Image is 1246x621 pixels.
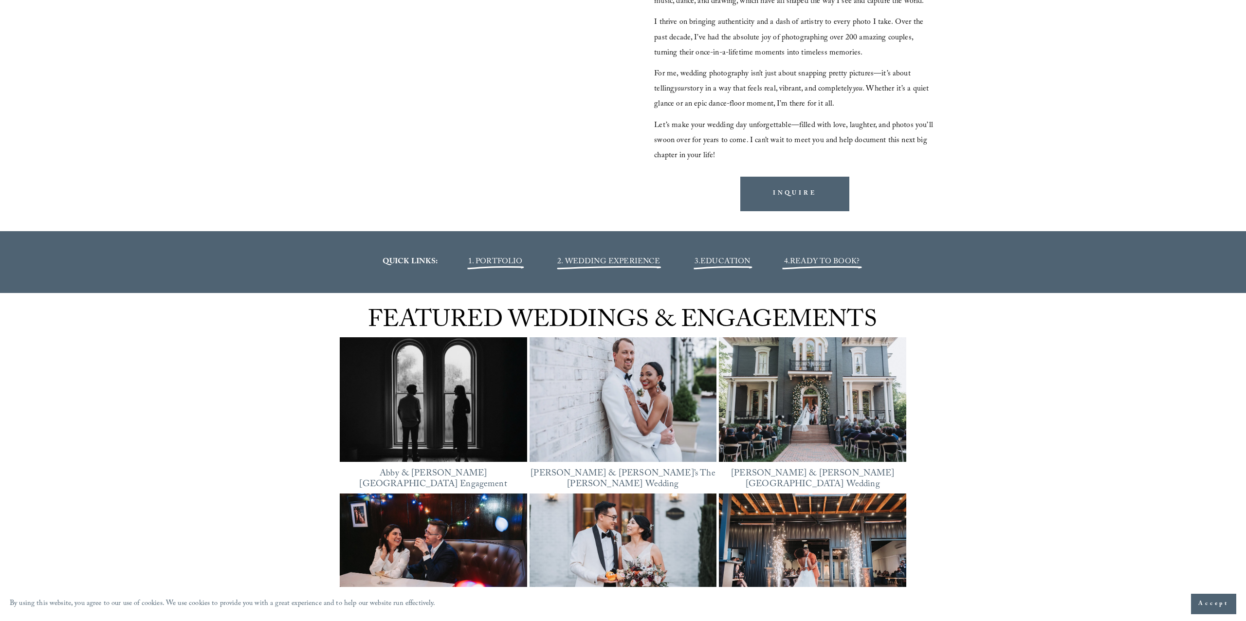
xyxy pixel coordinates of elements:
img: Chantel &amp; James’ Heights House Hotel Wedding [719,337,906,462]
a: READY TO BOOK? [790,256,860,269]
em: your [674,83,687,96]
span: For me, wedding photography isn’t just about snapping pretty pictures—it’s about telling story in... [654,68,931,111]
a: Lorena &amp; Tom’s Downtown Durham Engagement [340,493,527,619]
span: 3. [695,256,751,269]
button: Accept [1191,594,1236,614]
a: INQUIRE [740,177,849,211]
a: [PERSON_NAME] & [PERSON_NAME]’s The [PERSON_NAME] Wedding [531,467,715,493]
a: Abby &amp; Reed’s Heights House Hotel Engagement [340,337,527,462]
em: you [853,83,862,96]
img: Justine &amp; Xinli’s The Bradford Wedding [530,493,717,619]
img: Abby &amp; Reed’s Heights House Hotel Engagement [340,329,527,470]
strong: QUICK LINKS: [383,256,438,269]
span: I thrive on bringing authenticity and a dash of artistry to every photo I take. Over the past dec... [654,16,925,59]
a: Abby & [PERSON_NAME][GEOGRAPHIC_DATA] Engagement [359,467,507,493]
img: Lorena &amp; Tom’s Downtown Durham Engagement [339,493,527,619]
span: FEATURED WEDDINGS & ENGAGEMENTS [368,302,877,343]
p: By using this website, you agree to our use of cookies. We use cookies to provide you with a grea... [10,597,436,611]
a: 2. WEDDING EXPERIENCE [557,256,660,269]
a: [PERSON_NAME] & [PERSON_NAME][GEOGRAPHIC_DATA] Wedding [731,467,895,493]
span: Let’s make your wedding day unforgettable—filled with love, laughter, and photos you’ll swoon ove... [654,119,935,163]
a: Bella &amp; Mike’s The Maxwell Raleigh Wedding [530,337,717,462]
img: Shamir &amp; Keegan’s The Meadows Raleigh Wedding [719,493,906,619]
span: Accept [1198,599,1229,609]
span: 4. [784,256,790,269]
img: Bella &amp; Mike’s The Maxwell Raleigh Wedding [530,329,717,470]
a: 1. PORTFOLIO [468,256,523,269]
a: EDUCATION [700,256,750,269]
